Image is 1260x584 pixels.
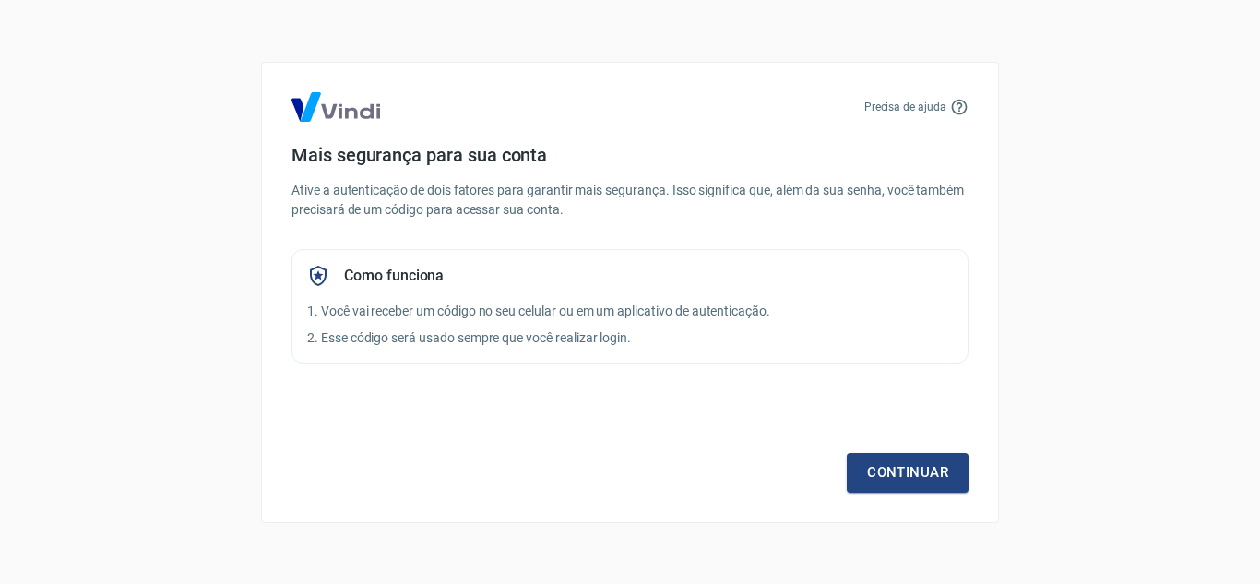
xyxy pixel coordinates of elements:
p: 2. Esse código será usado sempre que você realizar login. [307,328,953,348]
img: Logo Vind [291,92,380,122]
p: 1. Você vai receber um código no seu celular ou em um aplicativo de autenticação. [307,302,953,321]
h4: Mais segurança para sua conta [291,144,969,166]
a: Continuar [847,453,969,492]
h5: Como funciona [344,267,444,285]
p: Ative a autenticação de dois fatores para garantir mais segurança. Isso significa que, além da su... [291,181,969,220]
p: Precisa de ajuda [864,99,946,115]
